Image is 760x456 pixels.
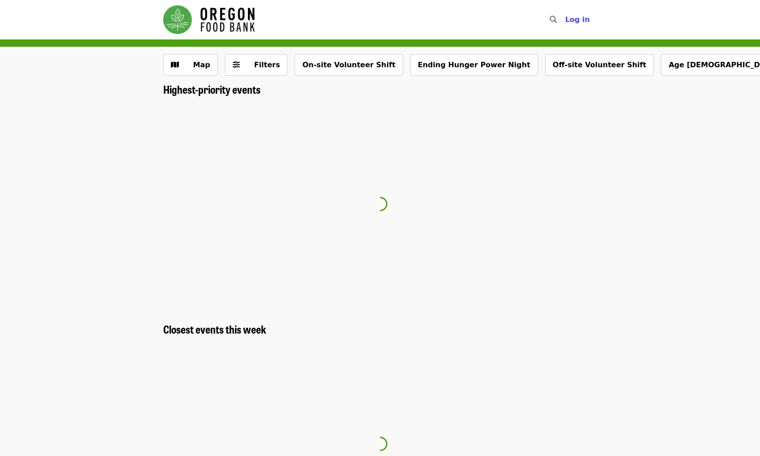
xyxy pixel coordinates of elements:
button: Show map view [163,54,218,76]
div: Closest events this week [156,323,604,336]
a: Highest-priority events [163,83,261,96]
button: Ending Hunger Power Night [410,54,538,76]
span: Log in [565,15,590,24]
span: Map [193,61,210,69]
button: Off-site Volunteer Shift [545,54,654,76]
i: map icon [171,61,179,69]
i: sliders-h icon [233,61,240,69]
i: search icon [550,15,557,24]
button: On-site Volunteer Shift [295,54,403,76]
span: Filters [254,61,280,69]
input: Search [562,9,569,30]
button: Filters (0 selected) [225,54,288,76]
a: Closest events this week [163,323,266,336]
div: Highest-priority events [156,83,604,96]
span: Highest-priority events [163,81,261,97]
button: Log in [558,11,597,29]
img: Oregon Food Bank - Home [163,5,255,34]
span: Closest events this week [163,321,266,337]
